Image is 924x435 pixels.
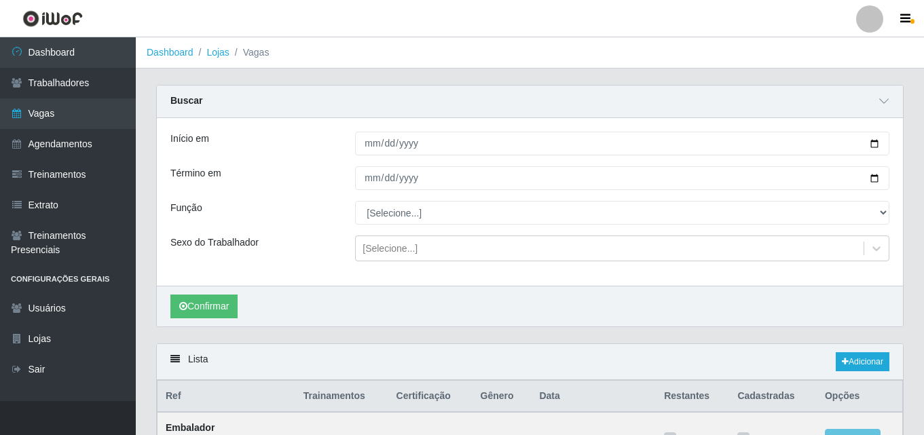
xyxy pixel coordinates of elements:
[355,166,889,190] input: 00/00/0000
[355,132,889,155] input: 00/00/0000
[729,381,817,413] th: Cadastradas
[836,352,889,371] a: Adicionar
[170,295,238,318] button: Confirmar
[656,381,729,413] th: Restantes
[158,381,295,413] th: Ref
[531,381,656,413] th: Data
[817,381,903,413] th: Opções
[170,166,221,181] label: Término em
[473,381,532,413] th: Gênero
[363,242,418,256] div: [Selecione...]
[170,132,209,146] label: Início em
[166,422,215,433] strong: Embalador
[229,45,270,60] li: Vagas
[170,95,202,106] strong: Buscar
[295,381,388,413] th: Trainamentos
[206,47,229,58] a: Lojas
[147,47,193,58] a: Dashboard
[388,381,473,413] th: Certificação
[170,201,202,215] label: Função
[170,235,259,250] label: Sexo do Trabalhador
[22,10,83,27] img: CoreUI Logo
[157,344,903,380] div: Lista
[136,37,924,69] nav: breadcrumb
